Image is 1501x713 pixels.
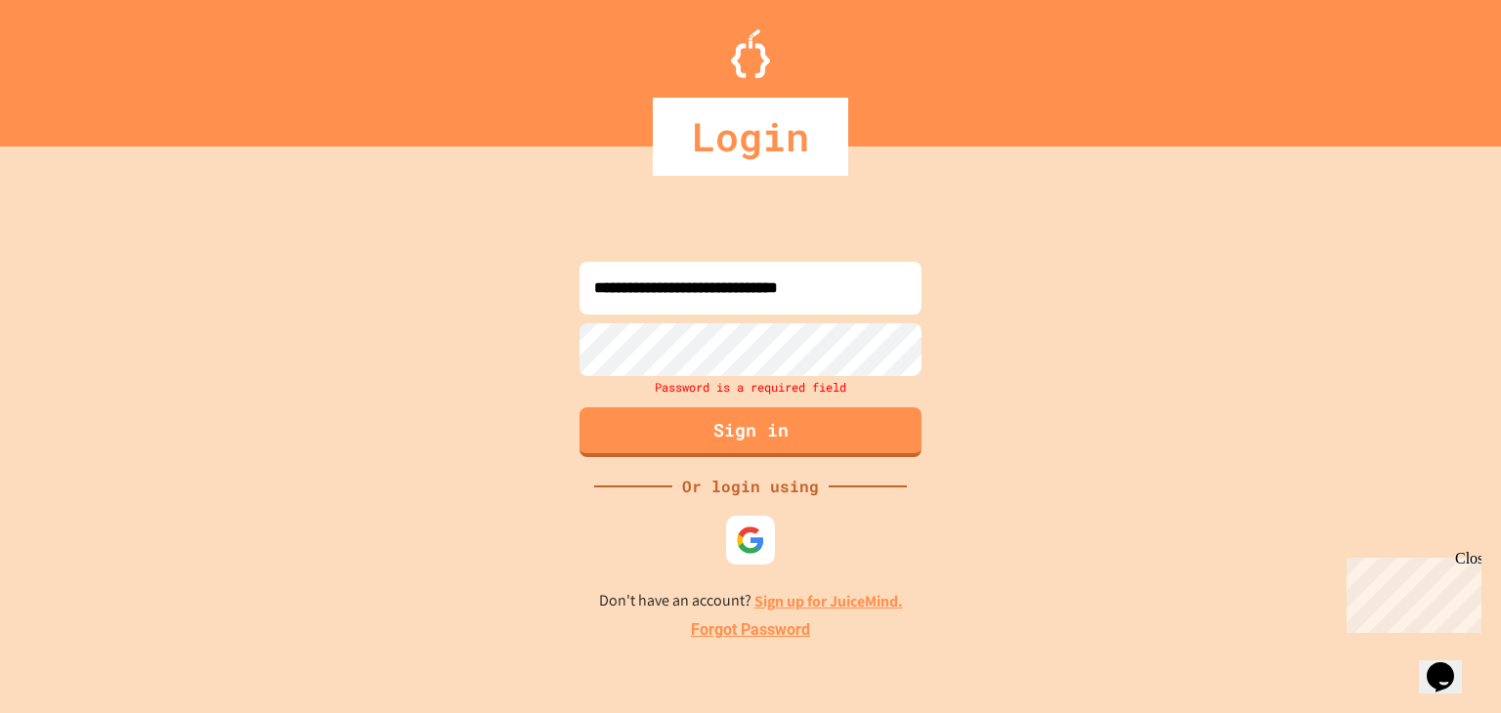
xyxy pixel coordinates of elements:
img: google-icon.svg [736,525,765,555]
a: Sign up for JuiceMind. [754,591,903,611]
div: Password is a required field [575,376,926,398]
button: Sign in [579,407,922,457]
p: Don't have an account? [599,589,903,613]
img: Logo.svg [731,29,770,78]
div: Chat with us now!Close [8,8,135,124]
iframe: chat widget [1339,550,1481,633]
div: Or login using [672,475,829,498]
div: Login [653,98,848,176]
iframe: chat widget [1419,635,1481,693]
a: Forgot Password [691,618,810,642]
